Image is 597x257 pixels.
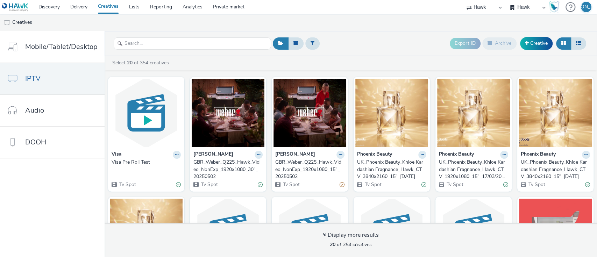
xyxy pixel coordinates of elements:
strong: Phoenix Beauty [357,151,392,159]
span: Tv Spot [364,181,382,188]
img: GBR_Weber_Q225_Hawk_Video_NonExp_1920x1080_30"_20250502 visual [192,79,264,147]
a: UK_Phoenix Beauty_Khloe Kardashian Fragnance_Hawk_CTV_3840x2160_15"_[DATE] [521,159,590,180]
img: UK_Phoenix Beauty_Khloe Kardashian Fragnance_Hawk_CTV_3840x2160_15"_17/03/2025 visual [355,79,428,147]
a: GBR_Weber_Q225_Hawk_Video_NonExp_1920x1080_30"_20250502 [193,159,263,180]
span: Tv Spot [446,181,463,188]
div: UK_Phoenix Beauty_Khloe Kardashian Fragnance_Hawk_CTV_3840x2160_15"_[DATE] [357,159,424,180]
strong: [PERSON_NAME] [275,151,315,159]
div: Valid [258,181,263,188]
img: Hawk Academy [549,1,559,13]
input: Search... [114,37,271,50]
span: Audio [25,105,44,115]
span: Tv Spot [200,181,218,188]
button: Export ID [450,38,481,49]
div: Visa Pre Roll Test [112,159,178,166]
a: Select of 354 creatives [112,59,172,66]
button: Table [571,37,586,49]
img: GBR_Weber_Q225_Hawk_Video_NonExp_1920x1080_15"_20250502 visual [273,79,346,147]
span: Tv Spot [528,181,545,188]
button: Archive [482,37,517,49]
div: Valid [585,181,590,188]
div: GBR_Weber_Q225_Hawk_Video_NonExp_1920x1080_15"_20250502 [275,159,342,180]
a: Creative [520,37,553,50]
div: Display more results [323,231,379,239]
div: Valid [176,181,181,188]
span: Mobile/Tablet/Desktop [25,42,98,52]
span: Tv Spot [282,181,300,188]
span: IPTV [25,73,41,84]
div: Valid [421,181,426,188]
a: UK_Phoenix Beauty_Khloe Kardashian Fragnance_Hawk_CTV_3840x2160_15"_[DATE] [357,159,426,180]
span: of 354 creatives [330,241,372,248]
img: UK_Phoenix Beauty_Khloe Kardashian Fragnance_Hawk_CTV_3840x2160_15"_17/03/2025 visual [519,79,592,147]
div: UK_Phoenix Beauty_Khloe Kardashian Fragnance_Hawk_CTV_3840x2160_15"_[DATE] [521,159,587,180]
a: Hawk Academy [549,1,562,13]
button: Grid [556,37,571,49]
strong: Visa [112,151,122,159]
a: Visa Pre Roll Test [112,159,181,166]
span: Tv Spot [119,181,136,188]
img: undefined Logo [2,3,29,12]
img: tv [3,19,10,26]
img: UK_Phoenix Beauty_Khloe Kardashian Fragnance_Hawk_CTV_1920x1080_15"_17/03/2025_2 visual [437,79,510,147]
div: UK_Phoenix Beauty_Khloe Kardashian Fragnance_Hawk_CTV_1920x1080_15"_17/03/2025_2 [439,159,505,180]
strong: 20 [330,241,335,248]
span: DOOH [25,137,46,147]
img: Visa Pre Roll Test visual [110,79,183,147]
div: Partially valid [340,181,344,188]
strong: Phoenix Beauty [439,151,474,159]
strong: Phoenix Beauty [521,151,556,159]
strong: 20 [127,59,133,66]
a: GBR_Weber_Q225_Hawk_Video_NonExp_1920x1080_15"_20250502 [275,159,344,180]
div: Valid [503,181,508,188]
a: UK_Phoenix Beauty_Khloe Kardashian Fragnance_Hawk_CTV_1920x1080_15"_17/03/2025_2 [439,159,508,180]
strong: [PERSON_NAME] [193,151,233,159]
div: GBR_Weber_Q225_Hawk_Video_NonExp_1920x1080_30"_20250502 [193,159,260,180]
